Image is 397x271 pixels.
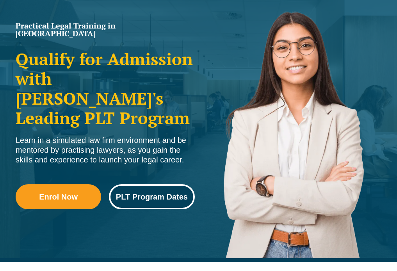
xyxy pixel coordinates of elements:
[16,22,195,37] h1: Practical Legal Training in [GEOGRAPHIC_DATA]
[39,193,78,201] span: Enrol Now
[16,49,195,128] h2: Qualify for Admission with [PERSON_NAME]'s Leading PLT Program
[116,193,188,201] span: PLT Program Dates
[16,135,195,165] div: Learn in a simulated law firm environment and be mentored by practising lawyers, as you gain the ...
[109,184,194,209] a: PLT Program Dates
[16,184,101,209] a: Enrol Now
